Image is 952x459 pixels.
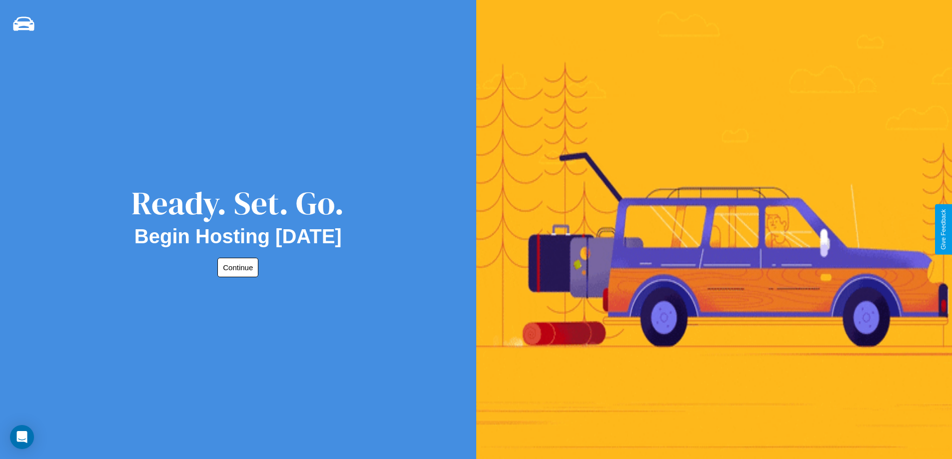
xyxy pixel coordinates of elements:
button: Continue [217,258,258,277]
div: Ready. Set. Go. [131,181,344,225]
div: Give Feedback [940,209,947,250]
div: Open Intercom Messenger [10,425,34,449]
h2: Begin Hosting [DATE] [134,225,342,248]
